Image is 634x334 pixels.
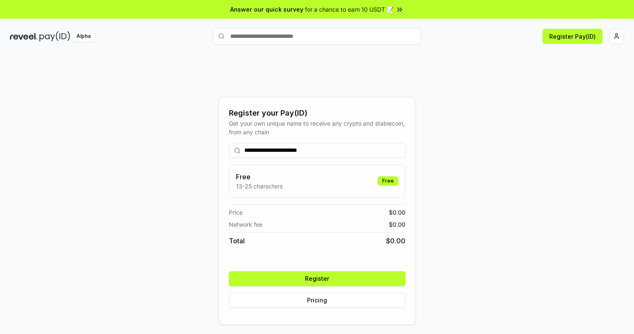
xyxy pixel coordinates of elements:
[236,172,283,182] h3: Free
[236,182,283,191] p: 13-25 characters
[386,236,405,246] span: $ 0.00
[389,208,405,217] span: $ 0.00
[10,31,38,42] img: reveel_dark
[305,5,394,14] span: for a chance to earn 10 USDT 📝
[229,236,245,246] span: Total
[230,5,303,14] span: Answer our quick survey
[229,220,263,229] span: Network fee
[39,31,70,42] img: pay_id
[378,176,398,186] div: Free
[229,119,405,136] div: Get your own unique name to receive any crypto and stablecoin, from any chain
[229,293,405,308] button: Pricing
[229,208,243,217] span: Price
[229,271,405,286] button: Register
[543,29,602,44] button: Register Pay(ID)
[389,220,405,229] span: $ 0.00
[229,107,405,119] div: Register your Pay(ID)
[72,31,95,42] div: Alpha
